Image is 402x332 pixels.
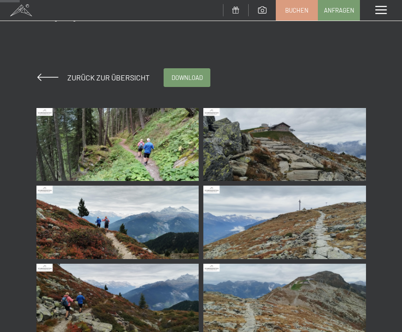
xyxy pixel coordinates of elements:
img: 09-09-2025 [203,108,366,181]
img: 09-09-2025 [36,108,199,181]
a: 09-09-2025 [36,183,199,261]
span: download [172,73,203,82]
span: Buchen [285,6,309,14]
a: 09-09-2025 [203,106,366,183]
img: 09-09-2025 [203,186,366,259]
a: Anfragen [318,0,359,20]
a: Buchen [276,0,317,20]
a: Zurück zur Übersicht [37,73,150,82]
img: 09-09-2025 [36,186,199,259]
a: 09-09-2025 [36,106,199,183]
span: Anfragen [324,6,354,14]
span: Zurück zur Übersicht [60,73,150,82]
a: download [164,69,210,87]
a: 09-09-2025 [203,183,366,261]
